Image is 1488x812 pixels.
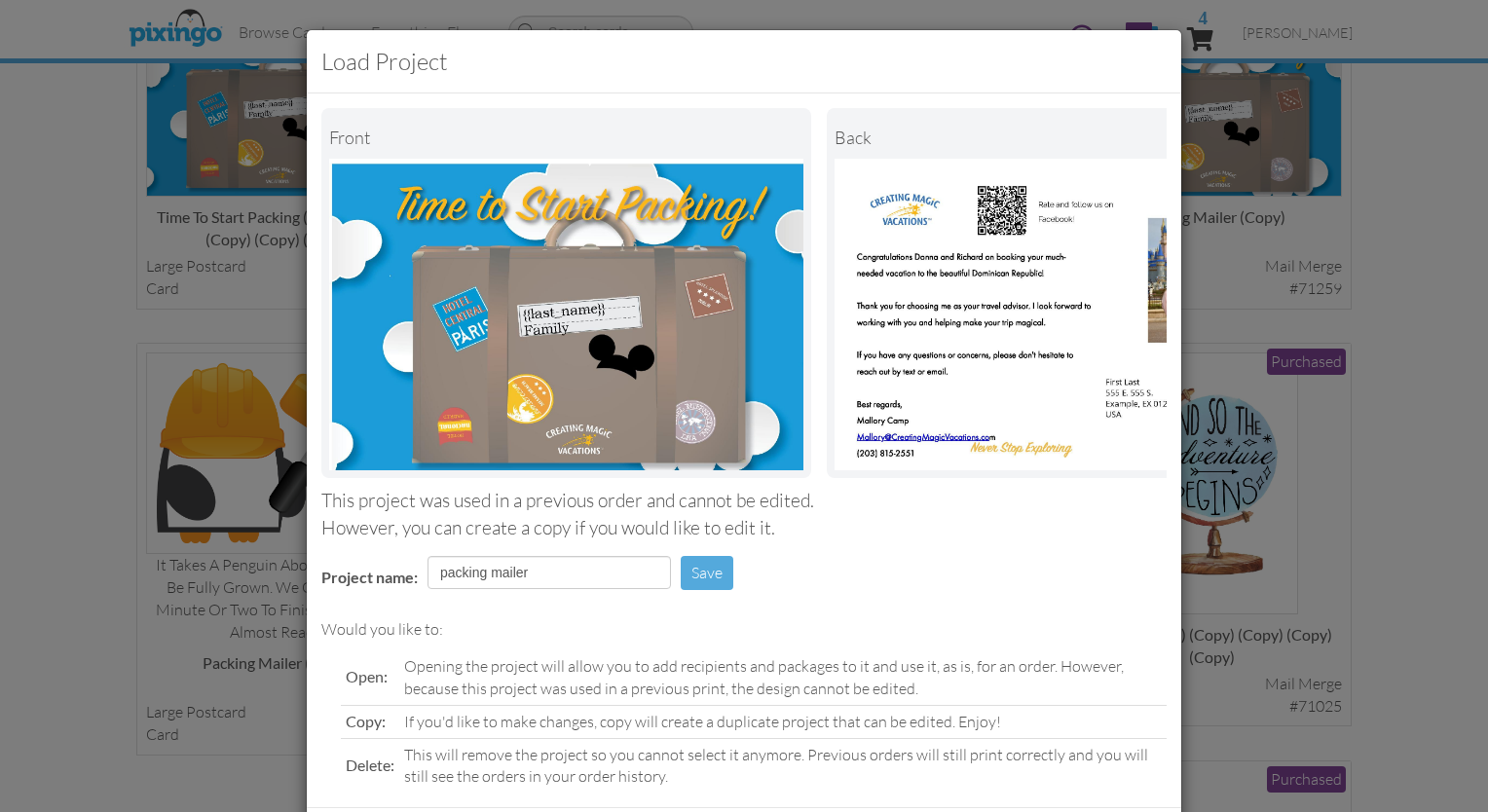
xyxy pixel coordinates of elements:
[346,667,388,685] span: Open:
[321,567,418,589] label: Project name:
[346,756,394,774] span: Delete:
[321,45,1167,78] h3: Load Project
[399,705,1167,738] td: If you'd like to make changes, copy will create a duplicate project that can be edited. Enjoy!
[321,515,1167,541] div: However, you can create a copy if you would like to edit it.
[329,116,803,159] div: Front
[346,712,386,730] span: Copy:
[681,556,733,590] button: Save
[428,556,671,589] input: Enter project name
[321,488,1167,514] div: This project was used in a previous order and cannot be edited.
[399,650,1167,705] td: Opening the project will allow you to add recipients and packages to it and use it, as is, for an...
[835,116,1309,159] div: back
[329,159,803,470] img: Landscape Image
[835,159,1309,470] img: Portrait Image
[321,618,1167,641] div: Would you like to:
[399,738,1167,793] td: This will remove the project so you cannot select it anymore. Previous orders will still print co...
